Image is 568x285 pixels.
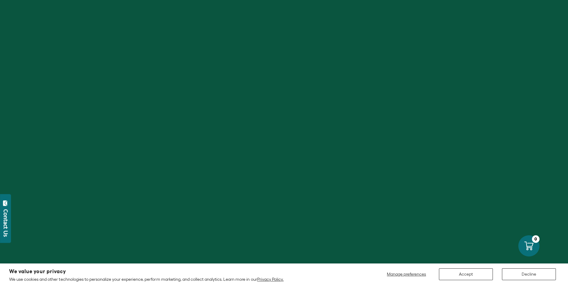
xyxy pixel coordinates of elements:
[502,268,556,280] button: Decline
[9,269,284,274] h2: We value your privacy
[3,209,9,237] div: Contact Us
[439,268,493,280] button: Accept
[383,268,430,280] button: Manage preferences
[9,277,284,282] p: We use cookies and other technologies to personalize your experience, perform marketing, and coll...
[532,235,540,243] div: 0
[257,277,284,282] a: Privacy Policy.
[387,272,426,277] span: Manage preferences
